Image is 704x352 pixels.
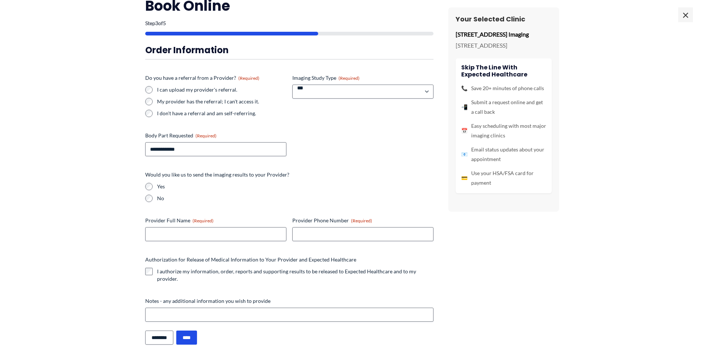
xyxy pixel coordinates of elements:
span: (Required) [339,75,360,81]
label: Provider Full Name [145,217,286,224]
label: Imaging Study Type [292,74,433,82]
p: [STREET_ADDRESS] [456,40,552,51]
span: (Required) [238,75,259,81]
label: I can upload my provider's referral. [157,86,286,93]
label: No [157,195,433,202]
span: 📞 [461,83,467,93]
label: I authorize my information, order, reports and supporting results to be released to Expected Heal... [157,268,433,283]
legend: Do you have a referral from a Provider? [145,74,259,82]
label: Notes - any additional information you wish to provide [145,297,433,305]
span: (Required) [195,133,217,139]
span: 5 [163,20,166,26]
label: Yes [157,183,433,190]
span: 📅 [461,126,467,136]
legend: Authorization for Release of Medical Information to Your Provider and Expected Healthcare [145,256,356,263]
p: [STREET_ADDRESS] Imaging [456,29,552,40]
span: 📲 [461,102,467,112]
li: Easy scheduling with most major imaging clinics [461,121,546,140]
label: My provider has the referral; I can't access it. [157,98,286,105]
span: 3 [155,20,158,26]
span: (Required) [351,218,372,223]
legend: Would you like us to send the imaging results to your Provider? [145,171,289,178]
span: (Required) [193,218,214,223]
label: Body Part Requested [145,132,286,139]
span: 💳 [461,173,467,183]
label: I don't have a referral and am self-referring. [157,110,286,117]
li: Use your HSA/FSA card for payment [461,168,546,188]
label: Provider Phone Number [292,217,433,224]
li: Save 20+ minutes of phone calls [461,83,546,93]
h3: Your Selected Clinic [456,15,552,23]
h4: Skip the line with Expected Healthcare [461,64,546,78]
h3: Order Information [145,44,433,56]
p: Step of [145,21,433,26]
span: × [678,7,693,22]
li: Email status updates about your appointment [461,145,546,164]
span: 📧 [461,150,467,159]
li: Submit a request online and get a call back [461,98,546,117]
